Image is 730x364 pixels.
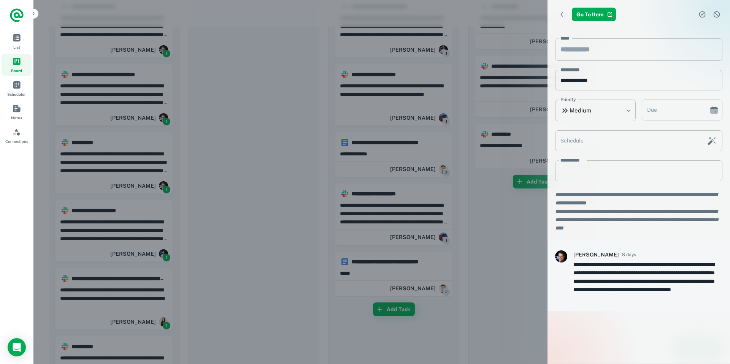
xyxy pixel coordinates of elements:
[7,91,26,97] span: Scheduler
[697,9,708,20] button: Complete task
[5,138,28,144] span: Connections
[13,44,20,50] span: List
[622,251,636,258] span: 8 days
[555,250,567,263] img: 7729012468373_eebf95000e65369c40f7_72.jpg
[8,338,26,356] div: Load Chat
[11,68,22,74] span: Board
[560,96,576,103] label: Priority
[2,78,32,100] a: Scheduler
[573,250,619,259] h6: [PERSON_NAME]
[705,135,718,147] button: Schedule this task with AI
[555,100,636,121] div: Medium
[2,30,32,52] a: List
[555,8,569,21] button: Back
[9,8,24,23] a: Logo
[11,115,22,121] span: Notes
[572,8,616,21] a: Go To Item
[706,103,722,118] button: Choose date
[2,54,32,76] a: Board
[547,29,730,364] div: scrollable content
[711,9,722,20] button: Dismiss task
[2,101,32,123] a: Notes
[2,125,32,147] a: Connections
